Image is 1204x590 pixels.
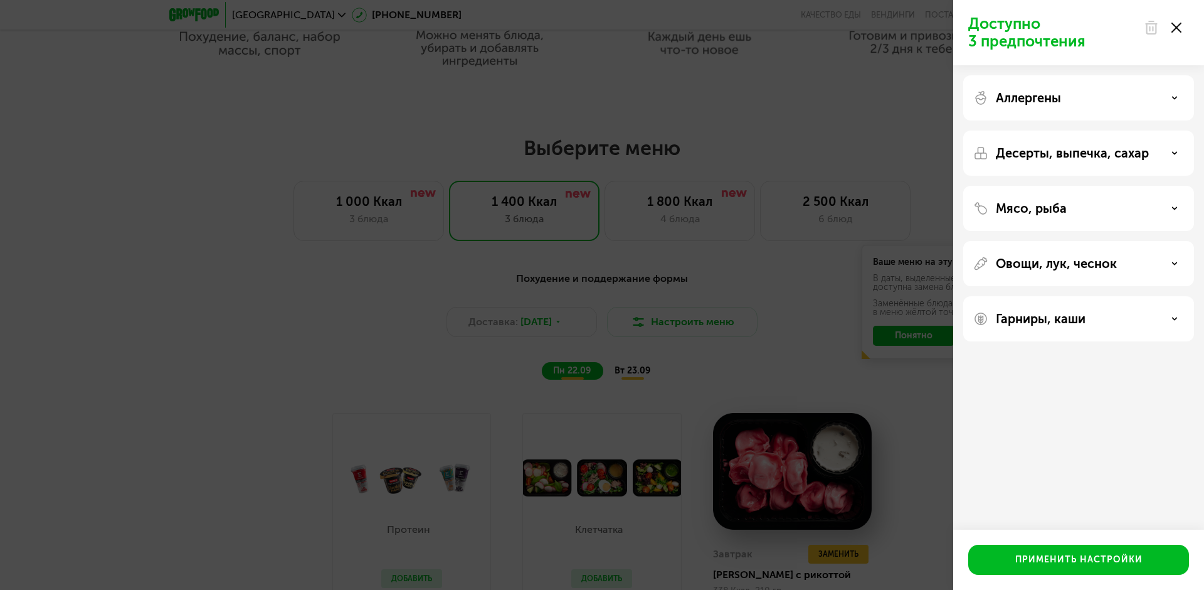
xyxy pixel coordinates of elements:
[996,311,1085,326] p: Гарниры, каши
[996,256,1117,271] p: Овощи, лук, чеснок
[968,15,1136,50] p: Доступно 3 предпочтения
[1015,554,1143,566] div: Применить настройки
[996,146,1149,161] p: Десерты, выпечка, сахар
[968,545,1189,575] button: Применить настройки
[996,201,1067,216] p: Мясо, рыба
[996,90,1061,105] p: Аллергены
